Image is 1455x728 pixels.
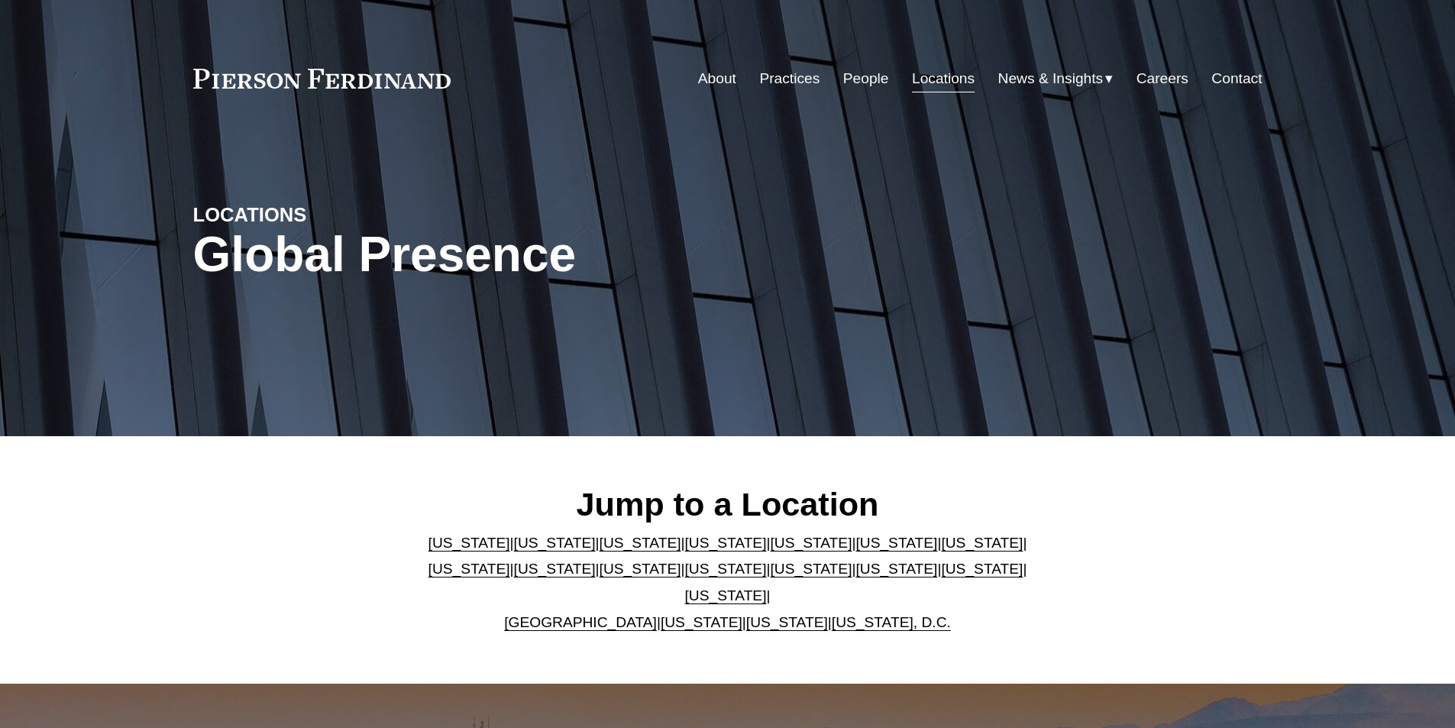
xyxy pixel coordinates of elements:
[193,202,461,227] h4: LOCATIONS
[600,561,681,577] a: [US_STATE]
[912,64,975,93] a: Locations
[855,561,937,577] a: [US_STATE]
[698,64,736,93] a: About
[998,64,1114,93] a: folder dropdown
[941,561,1023,577] a: [US_STATE]
[428,561,510,577] a: [US_STATE]
[504,614,657,630] a: [GEOGRAPHIC_DATA]
[193,227,906,283] h1: Global Presence
[770,535,852,551] a: [US_STATE]
[685,561,767,577] a: [US_STATE]
[746,614,828,630] a: [US_STATE]
[855,535,937,551] a: [US_STATE]
[415,484,1040,524] h2: Jump to a Location
[685,587,767,603] a: [US_STATE]
[514,535,596,551] a: [US_STATE]
[685,535,767,551] a: [US_STATE]
[415,530,1040,636] p: | | | | | | | | | | | | | | | | | |
[428,535,510,551] a: [US_STATE]
[770,561,852,577] a: [US_STATE]
[1211,64,1262,93] a: Contact
[941,535,1023,551] a: [US_STATE]
[600,535,681,551] a: [US_STATE]
[832,614,951,630] a: [US_STATE], D.C.
[843,64,889,93] a: People
[661,614,742,630] a: [US_STATE]
[1137,64,1188,93] a: Careers
[998,66,1104,92] span: News & Insights
[759,64,820,93] a: Practices
[514,561,596,577] a: [US_STATE]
